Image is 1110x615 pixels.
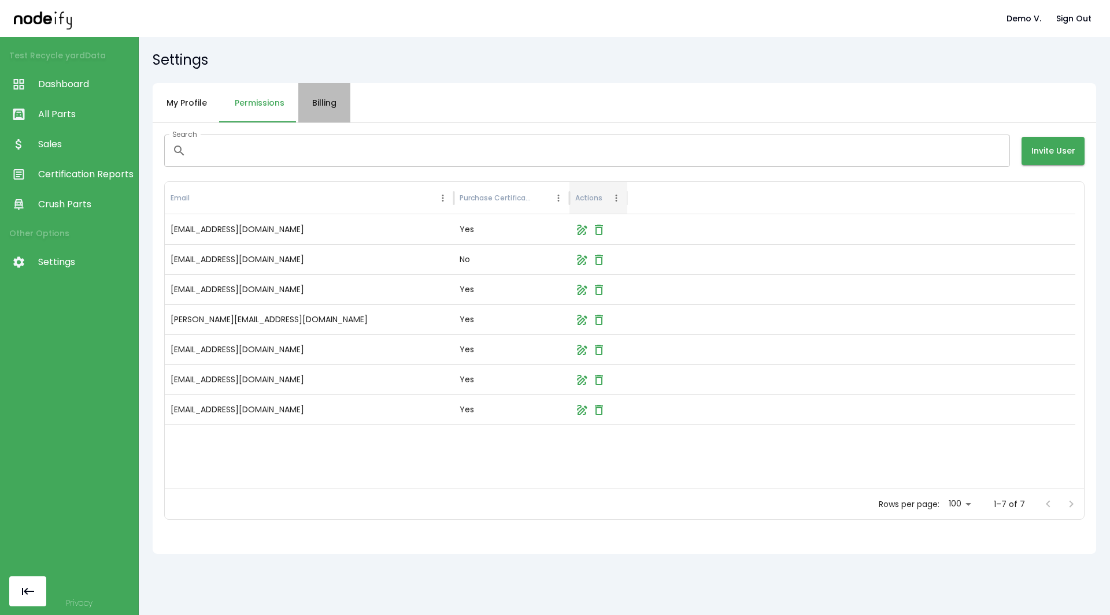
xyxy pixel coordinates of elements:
[1002,8,1046,29] button: Demo V.
[879,498,939,510] p: Rows per page:
[165,304,454,334] div: v.j.frances1+demo@gmail.com
[994,498,1025,510] p: 1–7 of 7
[14,8,72,29] img: nodeify
[38,167,132,181] span: Certification Reports
[171,193,190,203] div: Email
[165,394,454,424] div: brockstroh+test@nodeify.us
[153,83,221,123] button: My Profile
[454,364,569,394] div: Yes
[38,197,132,211] span: Crush Parts
[38,255,132,269] span: Settings
[454,334,569,364] div: Yes
[165,244,454,274] div: malexanderboyd+demo2@gmail.com
[534,190,550,206] button: Sort
[298,83,350,123] button: Billing
[66,597,92,609] a: Privacy
[550,190,567,206] button: Purchase Certifications column menu
[608,190,624,206] button: Actions column menu
[165,274,454,304] div: malexanderboyd+demo1@gmail.com
[1052,8,1096,29] button: Sign Out
[435,190,451,206] button: Email column menu
[165,214,454,244] div: malexanderboyd+test@gmail.com
[944,495,975,512] div: 100
[38,137,132,151] span: Sales
[454,274,569,304] div: Yes
[454,214,569,244] div: Yes
[153,51,1096,69] h5: Settings
[165,334,454,364] div: malexanderboyd+testyard@gmail.com
[221,83,298,123] button: Permissions
[454,394,569,424] div: Yes
[38,77,132,91] span: Dashboard
[454,244,569,274] div: No
[575,193,602,203] div: Actions
[165,364,454,394] div: mbrown+test@nodeify.us
[454,304,569,334] div: Yes
[460,193,533,203] div: Purchase Certifications
[172,129,197,139] label: Search
[191,190,207,206] button: Sort
[1022,137,1085,165] button: Invite User
[38,107,132,121] span: All Parts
